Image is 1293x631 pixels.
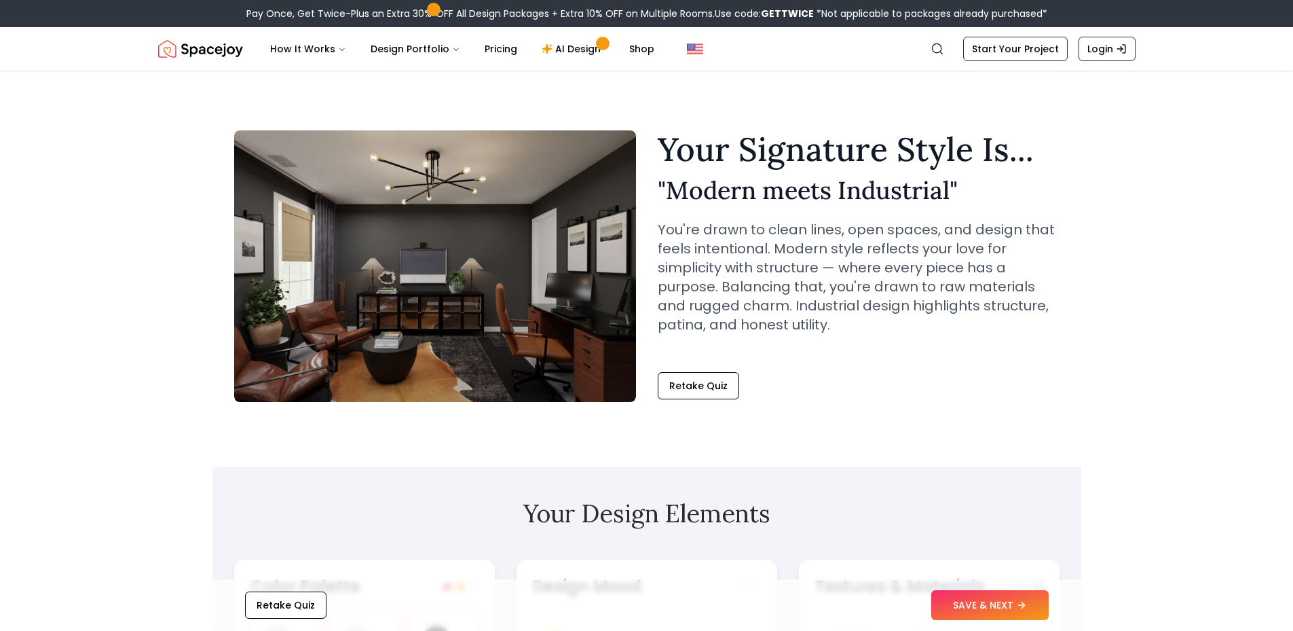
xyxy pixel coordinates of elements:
[658,220,1060,334] p: You're drawn to clean lines, open spaces, and design that feels intentional. Modern style reflect...
[158,35,243,62] a: Spacejoy
[245,592,326,619] button: Retake Quiz
[931,590,1049,620] button: SAVE & NEXT
[715,7,814,20] span: Use code:
[1079,37,1136,61] a: Login
[658,133,1060,166] h1: Your Signature Style Is...
[963,37,1068,61] a: Start Your Project
[234,500,1060,527] h2: Your Design Elements
[250,576,360,598] h3: Color Palette
[531,35,616,62] a: AI Design
[761,7,814,20] b: GETTWICE
[618,35,665,62] a: Shop
[687,41,703,57] img: United States
[259,35,665,62] nav: Main
[259,35,357,62] button: How It Works
[360,35,471,62] button: Design Portfolio
[158,27,1136,71] nav: Global
[658,177,1060,204] h2: " Modern meets Industrial "
[533,576,641,598] h3: Design Mood
[814,7,1047,20] span: *Not applicable to packages already purchased*
[658,372,739,399] button: Retake Quiz
[815,576,985,598] h3: Textures & Materials
[234,130,636,402] img: Modern meets Industrial Style Example
[474,35,528,62] a: Pricing
[158,35,243,62] img: Spacejoy Logo
[246,7,1047,20] div: Pay Once, Get Twice-Plus an Extra 30% OFF All Design Packages + Extra 10% OFF on Multiple Rooms.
